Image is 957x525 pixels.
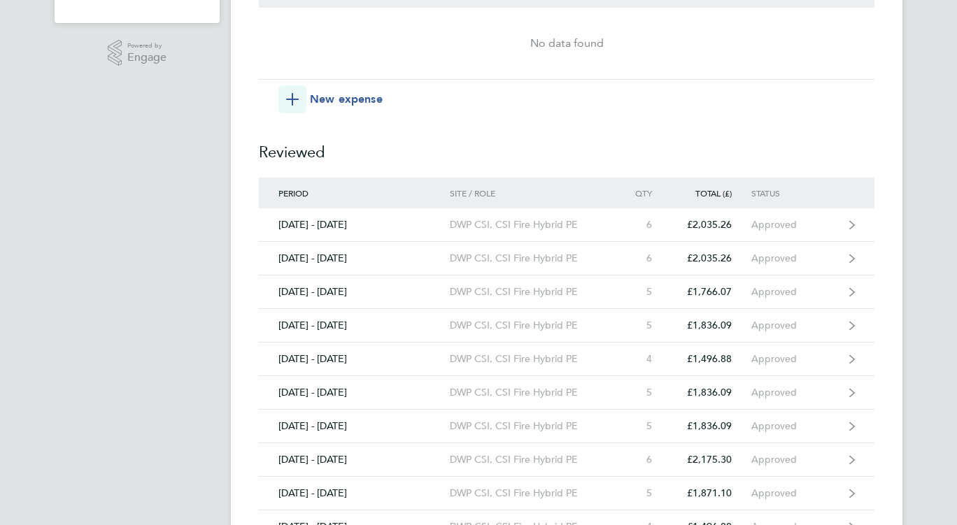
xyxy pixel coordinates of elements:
div: 6 [610,252,672,264]
span: Period [278,187,309,199]
div: [DATE] - [DATE] [259,252,450,264]
div: £1,836.09 [672,319,751,331]
a: [DATE] - [DATE]DWP CSI, CSI Fire Hybrid PE5£1,836.09Approved [259,410,874,443]
span: New expense [310,91,383,108]
div: Approved [751,219,837,231]
div: [DATE] - [DATE] [259,487,450,499]
div: 5 [610,420,672,432]
button: New expense [278,85,383,113]
div: Site / Role [450,188,610,198]
div: 6 [610,219,672,231]
div: £1,836.09 [672,387,751,398]
div: £1,766.07 [672,286,751,298]
div: 5 [610,286,672,298]
div: Qty [610,188,672,198]
div: 5 [610,387,672,398]
div: 6 [610,454,672,466]
a: [DATE] - [DATE]DWP CSI, CSI Fire Hybrid PE5£1,766.07Approved [259,275,874,309]
a: [DATE] - [DATE]DWP CSI, CSI Fire Hybrid PE6£2,035.26Approved [259,208,874,242]
div: [DATE] - [DATE] [259,219,450,231]
div: Approved [751,387,837,398]
a: Powered byEngage [108,40,167,66]
span: Powered by [127,40,166,52]
a: [DATE] - [DATE]DWP CSI, CSI Fire Hybrid PE5£1,836.09Approved [259,376,874,410]
div: DWP CSI, CSI Fire Hybrid PE [450,252,610,264]
div: Approved [751,319,837,331]
div: [DATE] - [DATE] [259,353,450,365]
div: Approved [751,353,837,365]
div: £2,175.30 [672,454,751,466]
div: Approved [751,487,837,499]
span: Engage [127,52,166,64]
div: £1,836.09 [672,420,751,432]
a: [DATE] - [DATE]DWP CSI, CSI Fire Hybrid PE6£2,175.30Approved [259,443,874,477]
div: [DATE] - [DATE] [259,286,450,298]
div: Approved [751,252,837,264]
div: Approved [751,286,837,298]
div: 4 [610,353,672,365]
div: DWP CSI, CSI Fire Hybrid PE [450,454,610,466]
div: No data found [259,35,874,52]
div: [DATE] - [DATE] [259,319,450,331]
h2: Reviewed [259,113,874,178]
div: Status [751,188,837,198]
div: DWP CSI, CSI Fire Hybrid PE [450,420,610,432]
div: DWP CSI, CSI Fire Hybrid PE [450,319,610,331]
div: £2,035.26 [672,219,751,231]
a: [DATE] - [DATE]DWP CSI, CSI Fire Hybrid PE5£1,836.09Approved [259,309,874,343]
div: £2,035.26 [672,252,751,264]
div: DWP CSI, CSI Fire Hybrid PE [450,387,610,398]
div: 5 [610,487,672,499]
a: [DATE] - [DATE]DWP CSI, CSI Fire Hybrid PE4£1,496.88Approved [259,343,874,376]
div: [DATE] - [DATE] [259,420,450,432]
div: Approved [751,420,837,432]
div: DWP CSI, CSI Fire Hybrid PE [450,487,610,499]
div: 5 [610,319,672,331]
div: Approved [751,454,837,466]
a: [DATE] - [DATE]DWP CSI, CSI Fire Hybrid PE6£2,035.26Approved [259,242,874,275]
div: Total (£) [672,188,751,198]
div: [DATE] - [DATE] [259,387,450,398]
div: [DATE] - [DATE] [259,454,450,466]
div: DWP CSI, CSI Fire Hybrid PE [450,219,610,231]
div: £1,871.10 [672,487,751,499]
a: [DATE] - [DATE]DWP CSI, CSI Fire Hybrid PE5£1,871.10Approved [259,477,874,510]
div: DWP CSI, CSI Fire Hybrid PE [450,353,610,365]
div: £1,496.88 [672,353,751,365]
div: DWP CSI, CSI Fire Hybrid PE [450,286,610,298]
